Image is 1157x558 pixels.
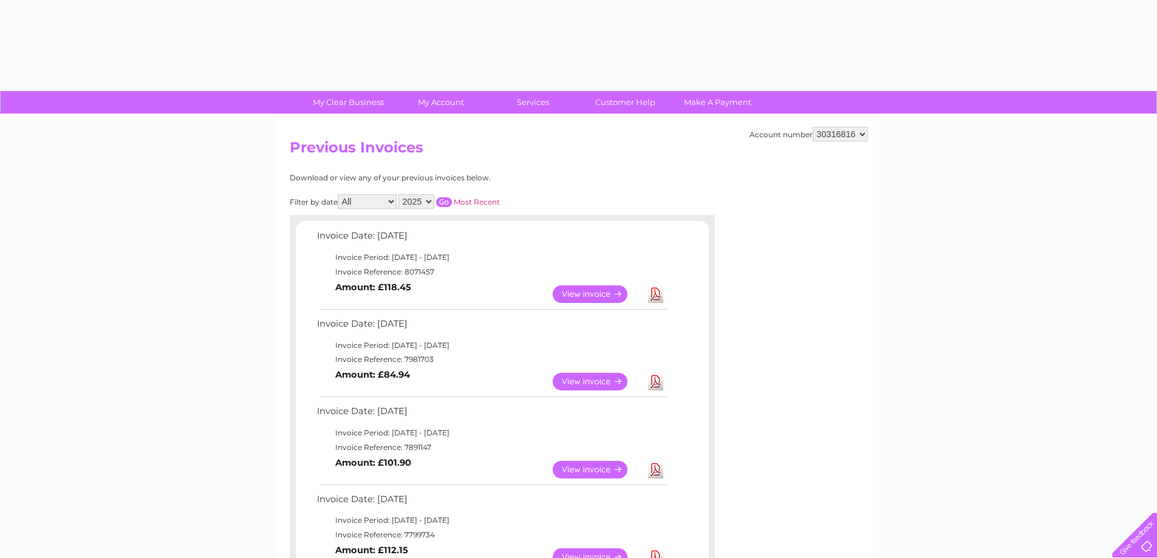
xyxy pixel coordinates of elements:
div: Download or view any of your previous invoices below. [290,174,609,182]
a: Download [648,373,663,390]
a: Most Recent [454,197,500,206]
a: View [553,461,642,478]
a: Customer Help [575,91,675,114]
td: Invoice Reference: 7981703 [314,352,669,367]
td: Invoice Reference: 7891147 [314,440,669,455]
td: Invoice Date: [DATE] [314,228,669,250]
a: View [553,373,642,390]
a: Download [648,285,663,303]
td: Invoice Date: [DATE] [314,316,669,338]
div: Filter by date [290,194,609,209]
td: Invoice Period: [DATE] - [DATE] [314,250,669,265]
b: Amount: £101.90 [335,457,411,468]
a: My Clear Business [298,91,398,114]
a: View [553,285,642,303]
div: Account number [749,127,868,141]
b: Amount: £118.45 [335,282,411,293]
h2: Previous Invoices [290,139,868,162]
a: Make A Payment [667,91,768,114]
a: Download [648,461,663,478]
td: Invoice Period: [DATE] - [DATE] [314,426,669,440]
td: Invoice Period: [DATE] - [DATE] [314,513,669,528]
td: Invoice Period: [DATE] - [DATE] [314,338,669,353]
b: Amount: £84.94 [335,369,410,380]
td: Invoice Reference: 8071457 [314,265,669,279]
a: Services [483,91,583,114]
td: Invoice Date: [DATE] [314,403,669,426]
td: Invoice Date: [DATE] [314,491,669,514]
td: Invoice Reference: 7799734 [314,528,669,542]
b: Amount: £112.15 [335,545,408,556]
a: My Account [391,91,491,114]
